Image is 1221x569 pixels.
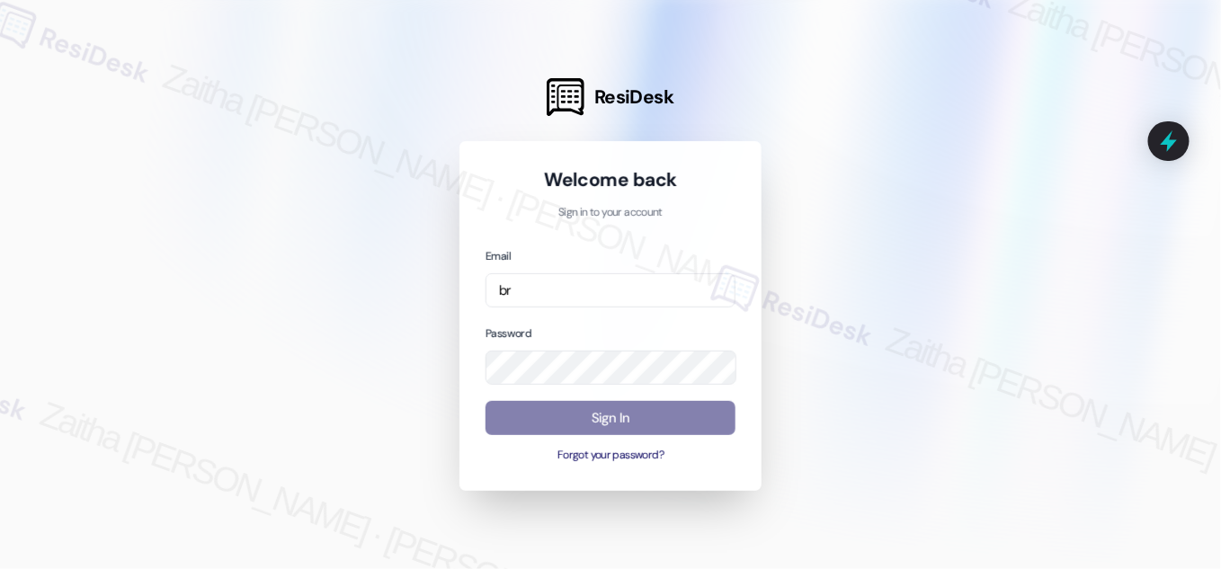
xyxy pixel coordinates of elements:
img: ResiDesk Logo [547,78,584,116]
button: Sign In [486,401,735,436]
input: name@example.com [486,273,735,308]
button: Forgot your password? [486,448,735,464]
p: Sign in to your account [486,205,735,221]
span: ResiDesk [594,84,674,110]
h1: Welcome back [486,167,735,192]
label: Email [486,249,511,263]
label: Password [486,326,531,341]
